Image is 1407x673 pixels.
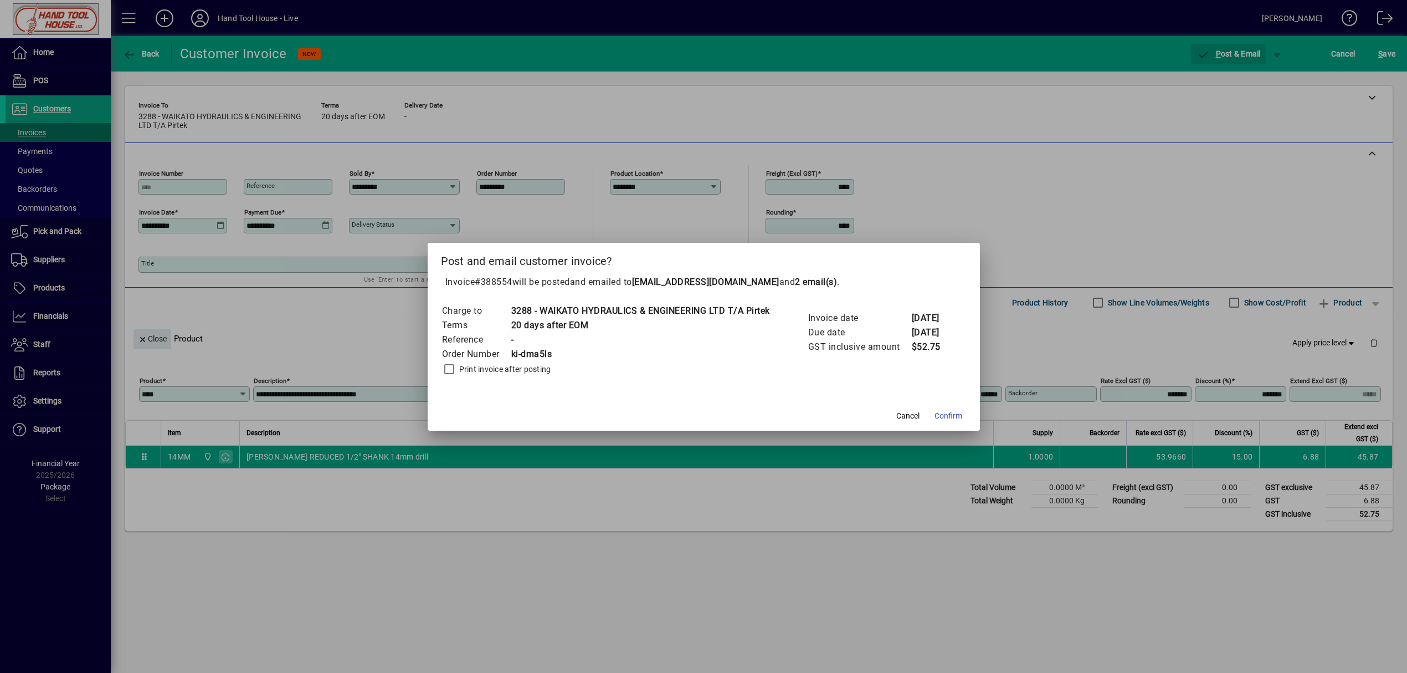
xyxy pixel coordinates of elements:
[441,318,511,333] td: Terms
[441,304,511,318] td: Charge to
[896,410,920,422] span: Cancel
[795,277,837,287] b: 2 email(s)
[808,325,911,340] td: Due date
[475,277,512,287] span: #388554
[808,340,911,354] td: GST inclusive amount
[890,406,926,426] button: Cancel
[441,333,511,347] td: Reference
[511,304,770,318] td: 3288 - WAIKATO HYDRAULICS & ENGINEERING LTD T/A Pirtek
[930,406,967,426] button: Confirm
[808,311,911,325] td: Invoice date
[934,410,962,422] span: Confirm
[428,243,980,275] h2: Post and email customer invoice?
[779,277,838,287] span: and
[457,364,551,375] label: Print invoice after posting
[570,277,838,287] span: and emailed to
[441,276,967,289] p: Invoice will be posted .
[911,340,956,354] td: $52.75
[911,311,956,325] td: [DATE]
[511,347,770,361] td: ki-dma5ls
[511,333,770,347] td: -
[441,347,511,361] td: Order Number
[511,318,770,333] td: 20 days after EOM
[911,325,956,340] td: [DATE]
[632,277,779,287] b: [EMAIL_ADDRESS][DOMAIN_NAME]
